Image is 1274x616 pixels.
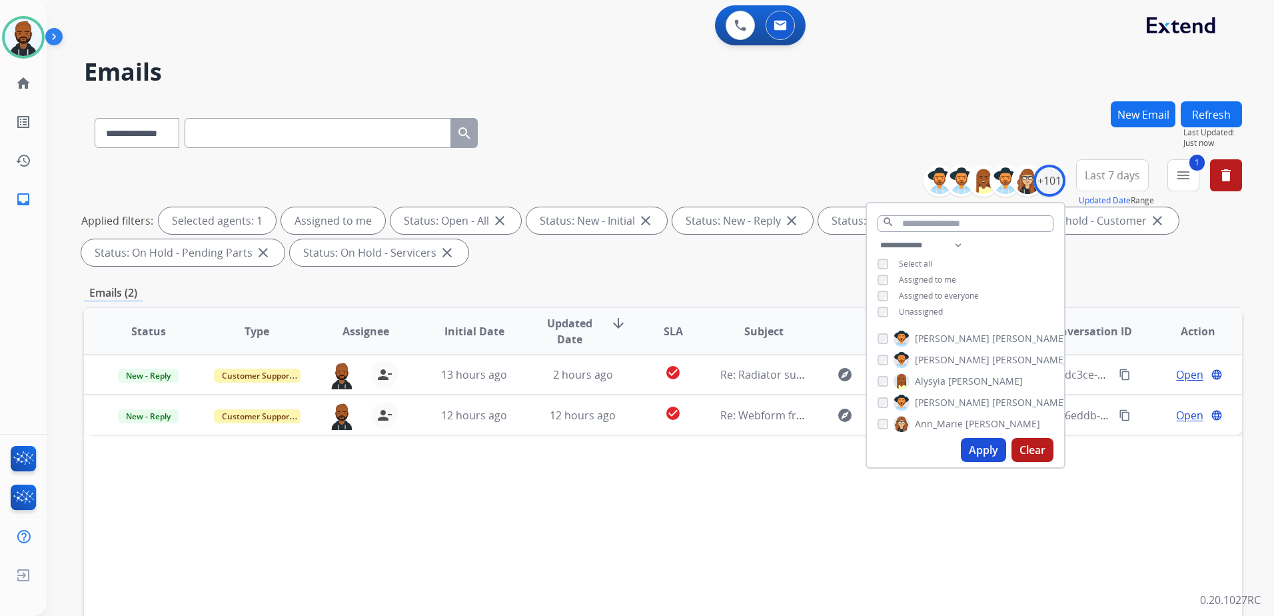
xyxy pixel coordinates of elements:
[1183,127,1242,138] span: Last Updated:
[550,408,616,423] span: 12 hours ago
[899,274,956,285] span: Assigned to me
[837,407,853,423] mat-icon: explore
[1111,101,1175,127] button: New Email
[84,285,143,301] p: Emails (2)
[553,367,613,382] span: 2 hours ago
[664,323,683,339] span: SLA
[390,207,521,234] div: Status: Open - All
[948,375,1023,388] span: [PERSON_NAME]
[665,365,681,381] mat-icon: check_circle
[328,361,355,389] img: agent-avatar
[915,332,989,345] span: [PERSON_NAME]
[1176,407,1203,423] span: Open
[992,396,1067,409] span: [PERSON_NAME]
[441,367,507,382] span: 13 hours ago
[526,207,667,234] div: Status: New - Initial
[328,402,355,430] img: agent-avatar
[1175,167,1191,183] mat-icon: menu
[342,323,389,339] span: Assignee
[1119,409,1131,421] mat-icon: content_copy
[720,408,1123,423] span: Re: Webform from [EMAIL_ADDRESS][PERSON_NAME][DOMAIN_NAME] on [DATE]
[665,405,681,421] mat-icon: check_circle
[1189,155,1205,171] span: 1
[540,315,600,347] span: Updated Date
[1085,173,1140,178] span: Last 7 days
[1079,195,1131,206] button: Updated Date
[882,216,894,228] mat-icon: search
[1200,592,1261,608] p: 0.20.1027RC
[245,323,269,339] span: Type
[15,114,31,130] mat-icon: list_alt
[255,245,271,261] mat-icon: close
[915,353,989,367] span: [PERSON_NAME]
[214,369,301,383] span: Customer Support
[1167,159,1199,191] button: 1
[84,59,1242,85] h2: Emails
[997,207,1179,234] div: Status: On-hold - Customer
[1076,159,1149,191] button: Last 7 days
[1176,367,1203,383] span: Open
[281,207,385,234] div: Assigned to me
[214,409,301,423] span: Customer Support
[15,191,31,207] mat-icon: inbox
[441,408,507,423] span: 12 hours ago
[818,207,991,234] div: Status: On-hold – Internal
[1047,323,1132,339] span: Conversation ID
[290,239,468,266] div: Status: On Hold - Servicers
[118,409,179,423] span: New - Reply
[439,245,455,261] mat-icon: close
[1181,101,1242,127] button: Refresh
[1079,195,1154,206] span: Range
[131,323,166,339] span: Status
[1218,167,1234,183] mat-icon: delete
[5,19,42,56] img: avatar
[15,75,31,91] mat-icon: home
[81,213,153,229] p: Applied filters:
[1011,438,1053,462] button: Clear
[915,375,946,388] span: Alysyia
[159,207,276,234] div: Selected agents: 1
[1183,138,1242,149] span: Just now
[899,306,943,317] span: Unassigned
[1211,409,1223,421] mat-icon: language
[992,353,1067,367] span: [PERSON_NAME]
[444,323,504,339] span: Initial Date
[961,438,1006,462] button: Apply
[672,207,813,234] div: Status: New - Reply
[376,407,392,423] mat-icon: person_remove
[965,417,1040,431] span: [PERSON_NAME]
[915,396,989,409] span: [PERSON_NAME]
[15,153,31,169] mat-icon: history
[492,213,508,229] mat-icon: close
[376,367,392,383] mat-icon: person_remove
[1211,369,1223,381] mat-icon: language
[915,417,963,431] span: Ann_Marie
[837,367,853,383] mat-icon: explore
[1133,308,1242,355] th: Action
[992,332,1067,345] span: [PERSON_NAME]
[456,125,472,141] mat-icon: search
[744,323,784,339] span: Subject
[1033,165,1065,197] div: +101
[899,258,932,269] span: Select all
[899,290,979,301] span: Assigned to everyone
[610,315,626,331] mat-icon: arrow_downward
[720,367,825,382] span: Re: Radiator support
[1149,213,1165,229] mat-icon: close
[784,213,800,229] mat-icon: close
[118,369,179,383] span: New - Reply
[1119,369,1131,381] mat-icon: content_copy
[81,239,285,266] div: Status: On Hold - Pending Parts
[638,213,654,229] mat-icon: close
